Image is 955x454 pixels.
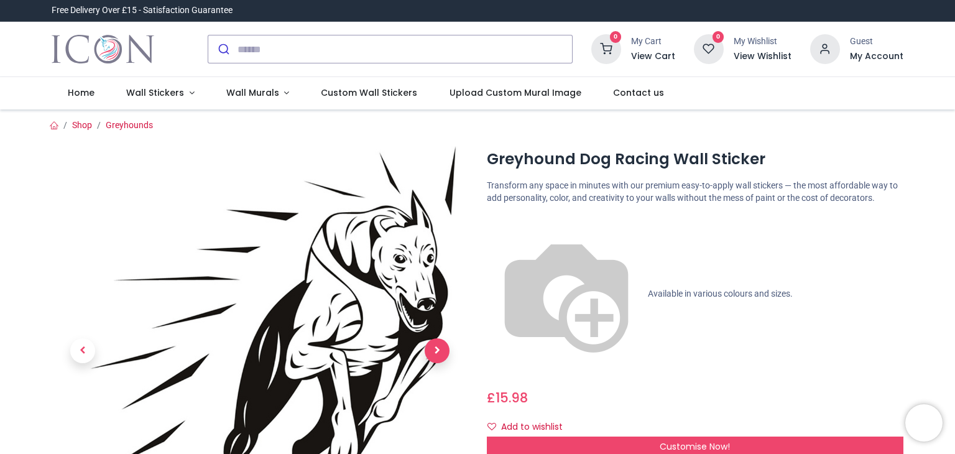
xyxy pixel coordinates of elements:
h1: Greyhound Dog Racing Wall Sticker [487,149,903,170]
iframe: Brevo live chat [905,404,943,442]
span: Next [425,338,450,363]
a: 0 [591,44,621,53]
span: 15.98 [496,389,528,407]
a: View Cart [631,50,675,63]
div: My Cart [631,35,675,48]
a: View Wishlist [734,50,791,63]
i: Add to wishlist [487,422,496,431]
span: Available in various colours and sizes. [648,288,793,298]
div: My Wishlist [734,35,791,48]
img: color-wheel.png [487,215,646,374]
span: £ [487,389,528,407]
span: Customise Now! [660,440,730,453]
a: Shop [72,120,92,130]
iframe: Customer reviews powered by Trustpilot [642,4,903,17]
div: Guest [850,35,903,48]
a: Greyhounds [106,120,153,130]
a: Wall Stickers [110,77,210,109]
a: 0 [694,44,724,53]
a: Logo of Icon Wall Stickers [52,32,154,67]
span: Previous [70,338,95,363]
span: Home [68,86,95,99]
sup: 0 [713,31,724,43]
button: Add to wishlistAdd to wishlist [487,417,573,438]
p: Transform any space in minutes with our premium easy-to-apply wall stickers — the most affordable... [487,180,903,204]
img: Icon Wall Stickers [52,32,154,67]
span: Upload Custom Mural Image [450,86,581,99]
div: Free Delivery Over £15 - Satisfaction Guarantee [52,4,233,17]
a: Wall Murals [210,77,305,109]
span: Wall Murals [226,86,279,99]
span: Contact us [613,86,664,99]
sup: 0 [610,31,622,43]
button: Submit [208,35,238,63]
span: Wall Stickers [126,86,184,99]
a: My Account [850,50,903,63]
span: Custom Wall Stickers [321,86,417,99]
